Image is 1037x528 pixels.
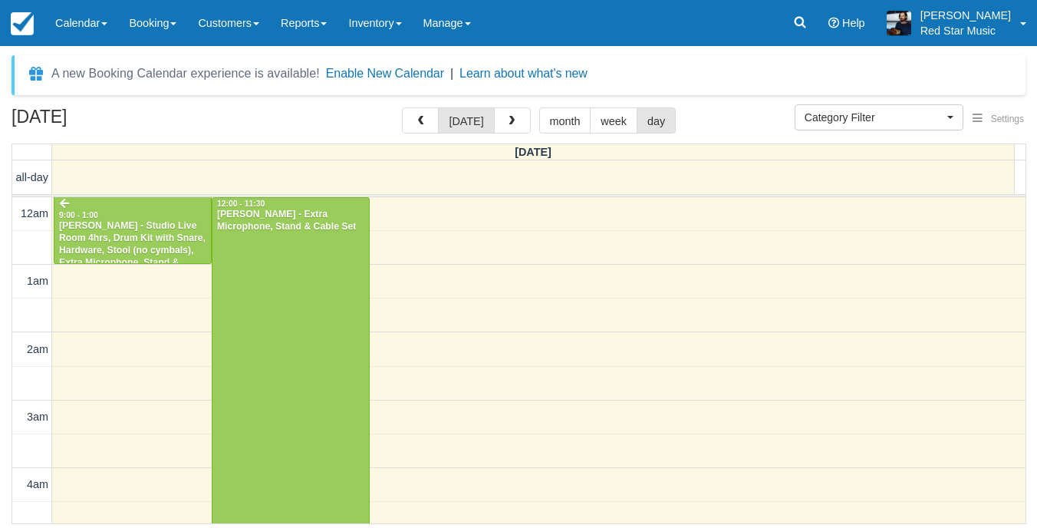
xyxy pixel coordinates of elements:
[963,108,1033,130] button: Settings
[450,67,453,80] span: |
[637,107,676,134] button: day
[27,343,48,355] span: 2am
[590,107,637,134] button: week
[515,146,551,158] span: [DATE]
[991,114,1024,124] span: Settings
[216,209,365,233] div: [PERSON_NAME] - Extra Microphone, Stand & Cable Set
[16,171,48,183] span: all-day
[805,110,943,125] span: Category Filter
[27,411,48,423] span: 3am
[58,220,207,281] div: [PERSON_NAME] - Studio Live Room 4hrs, Drum Kit with Snare, Hardware, Stool (no cymbals), Extra M...
[21,207,48,219] span: 12am
[459,67,588,80] a: Learn about what's new
[438,107,494,134] button: [DATE]
[12,107,206,136] h2: [DATE]
[795,104,963,130] button: Category Filter
[11,12,34,35] img: checkfront-main-nav-mini-logo.png
[27,275,48,287] span: 1am
[54,197,212,265] a: 9:00 - 1:00[PERSON_NAME] - Studio Live Room 4hrs, Drum Kit with Snare, Hardware, Stool (no cymbal...
[27,478,48,490] span: 4am
[920,8,1011,23] p: [PERSON_NAME]
[887,11,911,35] img: A1
[842,17,865,29] span: Help
[326,66,444,81] button: Enable New Calendar
[828,18,839,28] i: Help
[539,107,591,134] button: month
[51,64,320,83] div: A new Booking Calendar experience is available!
[59,211,98,219] span: 9:00 - 1:00
[217,200,265,208] span: 12:00 - 11:30
[920,23,1011,38] p: Red Star Music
